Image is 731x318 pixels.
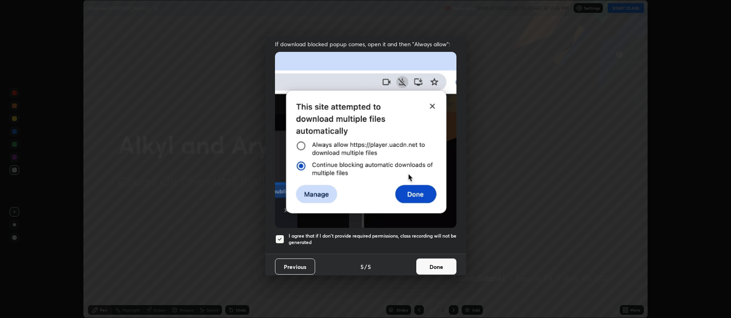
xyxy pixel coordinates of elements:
button: Done [416,259,456,275]
h4: 5 [368,263,371,271]
h4: / [364,263,367,271]
h5: I agree that if I don't provide required permissions, class recording will not be generated [289,233,456,245]
img: downloads-permission-blocked.gif [275,52,456,228]
span: If download blocked popup comes, open it and then "Always allow": [275,40,456,48]
button: Previous [275,259,315,275]
h4: 5 [360,263,364,271]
